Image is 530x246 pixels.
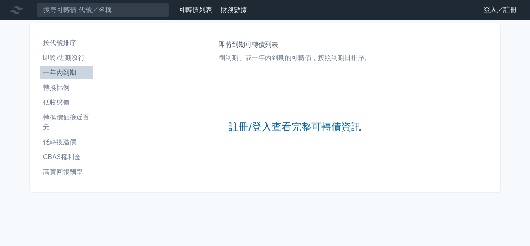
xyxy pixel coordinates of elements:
a: CBAS權利金 [40,150,93,164]
a: 高賣回報酬率 [40,165,93,179]
li: 一年內到期 [40,68,93,78]
a: 轉換比例 [40,81,93,94]
a: 註冊/登入查看完整可轉債資訊 [229,121,361,134]
a: 財務數據 [221,6,247,14]
li: 即將/近期發行 [40,53,93,63]
a: 即將/近期發行 [40,51,93,64]
a: 登入／註冊 [477,3,523,17]
a: 低收盤價 [40,96,93,109]
li: 轉換價值接近百元 [40,112,93,132]
input: 搜尋可轉債 代號／名稱 [36,3,169,17]
a: 轉換價值接近百元 [40,111,93,134]
p: 剛到期、或一年內到期的可轉債，按照到期日排序。 [219,53,371,63]
a: 低轉換溢價 [40,136,93,149]
a: 可轉債列表 [179,6,212,14]
li: 高賣回報酬率 [40,167,93,177]
a: 一年內到期 [40,66,93,79]
h1: 即將到期可轉債列表 [219,40,371,50]
li: 低轉換溢價 [40,137,93,147]
a: 按代號排序 [40,36,93,50]
li: 低收盤價 [40,98,93,107]
li: 按代號排序 [40,38,93,48]
li: 轉換比例 [40,83,93,93]
li: CBAS權利金 [40,152,93,162]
